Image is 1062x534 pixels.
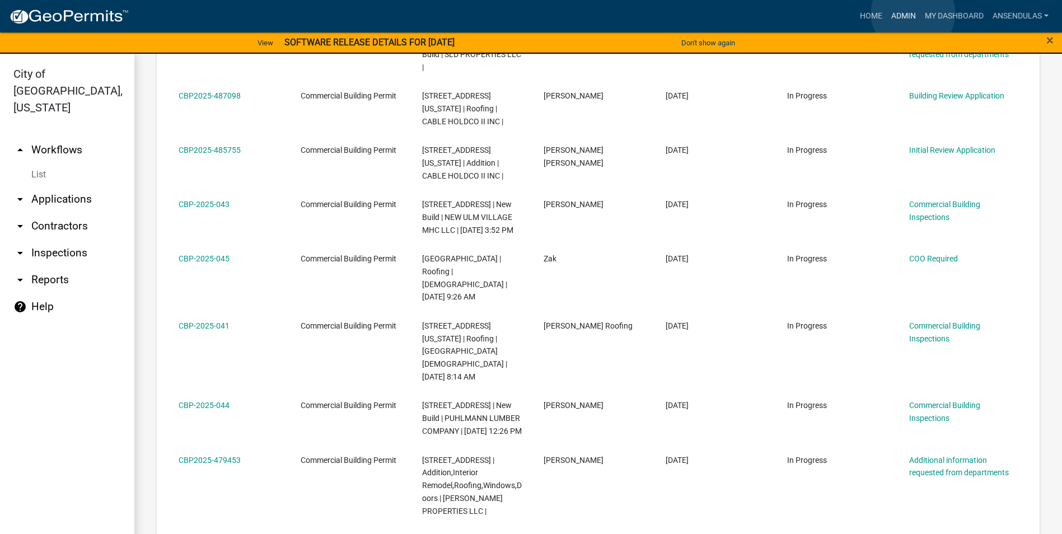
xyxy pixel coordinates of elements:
[666,401,689,410] span: 09/22/2025
[909,254,958,263] a: COO Required
[301,254,396,263] span: Commercial Building Permit
[301,146,396,154] span: Commercial Building Permit
[301,456,396,465] span: Commercial Building Permit
[13,273,27,287] i: arrow_drop_down
[666,200,689,209] span: 09/29/2025
[909,456,1009,477] a: Additional information requested from departments
[544,200,603,209] span: Christine Carbonneau
[909,401,980,423] a: Commercial Building Inspections
[179,146,241,154] a: CBP2025-485755
[787,456,827,465] span: In Progress
[544,401,603,410] span: Jared Puhlmann
[13,246,27,260] i: arrow_drop_down
[544,146,603,167] span: Holden Wagner
[787,200,827,209] span: In Progress
[179,91,241,100] a: CBP2025-487098
[920,6,988,27] a: My Dashboard
[422,254,507,301] span: 201 STATE ST N | Roofing | ST PAULS EV LUTHERAN CHURCH | 10/02/2025 9:26 AM
[13,193,27,206] i: arrow_drop_down
[1046,34,1054,47] button: Close
[13,143,27,157] i: arrow_drop_up
[666,91,689,100] span: 10/02/2025
[544,254,556,263] span: Zak
[666,146,689,154] span: 09/30/2025
[544,456,603,465] span: Jordan Swenson
[179,401,230,410] a: CBP-2025-044
[13,219,27,233] i: arrow_drop_down
[677,34,740,52] button: Don't show again
[422,91,503,126] span: 200 MINNESOTA ST N | Roofing | CABLE HOLDCO II INC |
[179,200,230,209] a: CBP-2025-043
[301,91,396,100] span: Commercial Building Permit
[284,37,455,48] strong: SOFTWARE RELEASE DETAILS FOR [DATE]
[855,6,887,27] a: Home
[422,321,507,381] span: 301 MINNESOTA ST S | Roofing | GRACE COMMUNITY CHURCH OF S MN | 09/26/2025 8:14 AM
[301,401,396,410] span: Commercial Building Permit
[787,146,827,154] span: In Progress
[422,200,513,235] span: 2526 BRIDGE ST S | New Build | NEW ULM VILLAGE MHC LLC | 09/29/2025 3:52 PM
[544,321,633,330] span: Schmidt Roofing
[1046,32,1054,48] span: ×
[909,37,1009,59] a: Additional information requested from departments
[179,254,230,263] a: CBP-2025-045
[422,146,503,180] span: 200 MINNESOTA ST N | Addition | CABLE HOLDCO II INC |
[422,401,522,435] span: 301 1ST ST S | New Build | PUHLMANN LUMBER COMPANY | 10/01/2025 12:26 PM
[909,321,980,343] a: Commercial Building Inspections
[179,456,241,465] a: CBP2025-479453
[666,456,689,465] span: 09/16/2025
[787,321,827,330] span: In Progress
[988,6,1053,27] a: ansendulas
[887,6,920,27] a: Admin
[666,321,689,330] span: 09/25/2025
[787,254,827,263] span: In Progress
[544,91,603,100] span: Ashley Swenson
[13,300,27,313] i: help
[301,321,396,330] span: Commercial Building Permit
[787,401,827,410] span: In Progress
[909,146,995,154] a: Initial Review Application
[909,200,980,222] a: Commercial Building Inspections
[666,254,689,263] span: 09/26/2025
[253,34,278,52] a: View
[301,200,396,209] span: Commercial Building Permit
[787,91,827,100] span: In Progress
[179,321,230,330] a: CBP-2025-041
[422,456,522,516] span: 2000 BROADWAY ST S | Addition,Interior Remodel,Roofing,Windows,Doors | SCHUMM PROPERTIES LLC |
[909,91,1004,100] a: Building Review Application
